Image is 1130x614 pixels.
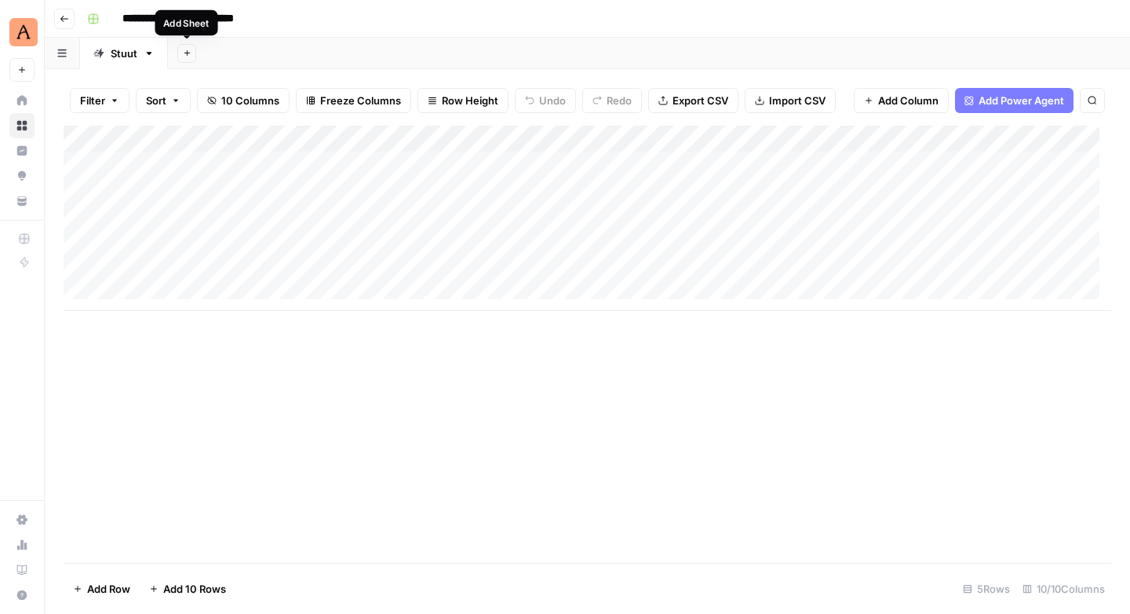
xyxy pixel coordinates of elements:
button: Add Column [854,88,949,113]
div: 5 Rows [957,576,1016,601]
button: Freeze Columns [296,88,411,113]
a: Your Data [9,188,35,214]
span: Add Column [878,93,939,108]
span: Row Height [442,93,498,108]
span: 10 Columns [221,93,279,108]
button: Help + Support [9,583,35,608]
span: Sort [146,93,166,108]
button: Filter [70,88,129,113]
span: Undo [539,93,566,108]
button: Workspace: Animalz [9,13,35,52]
span: Freeze Columns [320,93,401,108]
button: Import CSV [745,88,836,113]
a: Learning Hub [9,557,35,583]
button: Add Power Agent [955,88,1073,113]
button: Add Row [64,576,140,601]
a: Settings [9,507,35,532]
span: Export CSV [673,93,728,108]
a: Insights [9,138,35,163]
div: 10/10 Columns [1016,576,1111,601]
button: Redo [582,88,642,113]
div: Add Sheet [163,16,210,30]
a: Usage [9,532,35,557]
button: Row Height [417,88,508,113]
span: Add 10 Rows [163,581,226,597]
span: Add Row [87,581,130,597]
div: Stuut [111,46,137,61]
button: Add 10 Rows [140,576,235,601]
span: Import CSV [769,93,826,108]
button: 10 Columns [197,88,290,113]
a: Home [9,88,35,113]
a: Opportunities [9,163,35,188]
a: Stuut [80,38,168,69]
a: Browse [9,113,35,138]
span: Add Power Agent [979,93,1064,108]
img: Animalz Logo [9,18,38,46]
span: Filter [80,93,105,108]
button: Undo [515,88,576,113]
button: Export CSV [648,88,738,113]
span: Redo [607,93,632,108]
button: Sort [136,88,191,113]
